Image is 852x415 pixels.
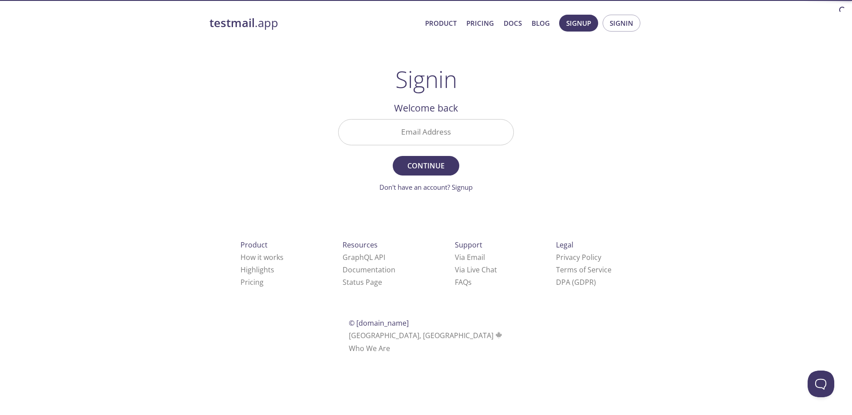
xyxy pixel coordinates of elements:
span: Signin [610,17,633,29]
a: Don't have an account? Signup [379,183,473,192]
span: © [DOMAIN_NAME] [349,318,409,328]
button: Signup [559,15,598,32]
iframe: Help Scout Beacon - Open [808,371,834,397]
strong: testmail [209,15,255,31]
span: Product [241,240,268,250]
a: Terms of Service [556,265,611,275]
a: Documentation [343,265,395,275]
button: Continue [393,156,459,176]
a: Status Page [343,277,382,287]
a: Via Live Chat [455,265,497,275]
a: Docs [504,17,522,29]
a: DPA (GDPR) [556,277,596,287]
span: s [468,277,472,287]
a: Pricing [466,17,494,29]
a: How it works [241,252,284,262]
a: testmail.app [209,16,418,31]
span: [GEOGRAPHIC_DATA], [GEOGRAPHIC_DATA] [349,331,504,340]
span: Resources [343,240,378,250]
a: FAQ [455,277,472,287]
h1: Signin [395,66,457,92]
a: Via Email [455,252,485,262]
a: GraphQL API [343,252,385,262]
button: Signin [603,15,640,32]
span: Support [455,240,482,250]
h2: Welcome back [338,100,514,116]
a: Who We Are [349,343,390,353]
a: Pricing [241,277,264,287]
span: Continue [402,160,450,172]
a: Privacy Policy [556,252,601,262]
span: Legal [556,240,573,250]
span: Signup [566,17,591,29]
a: Product [425,17,457,29]
a: Blog [532,17,550,29]
a: Highlights [241,265,274,275]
